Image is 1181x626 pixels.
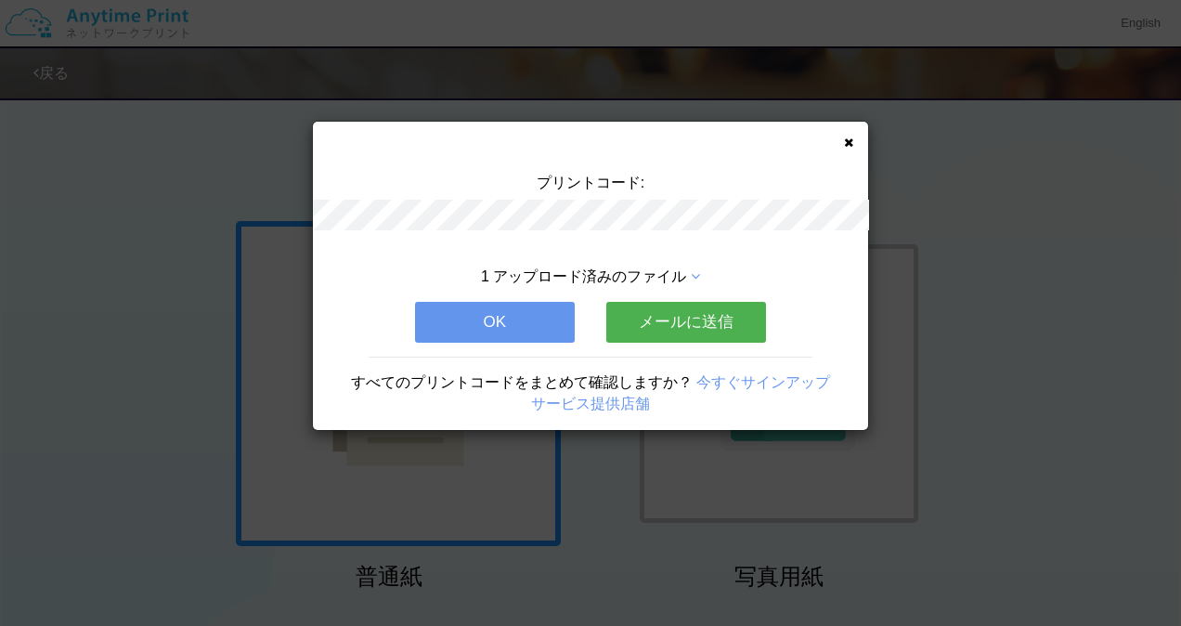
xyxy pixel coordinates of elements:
span: すべてのプリントコードをまとめて確認しますか？ [351,374,693,390]
button: OK [415,302,575,343]
a: サービス提供店舗 [531,396,650,411]
span: 1 アップロード済みのファイル [481,268,686,284]
span: プリントコード: [537,175,644,190]
button: メールに送信 [606,302,766,343]
a: 今すぐサインアップ [696,374,830,390]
